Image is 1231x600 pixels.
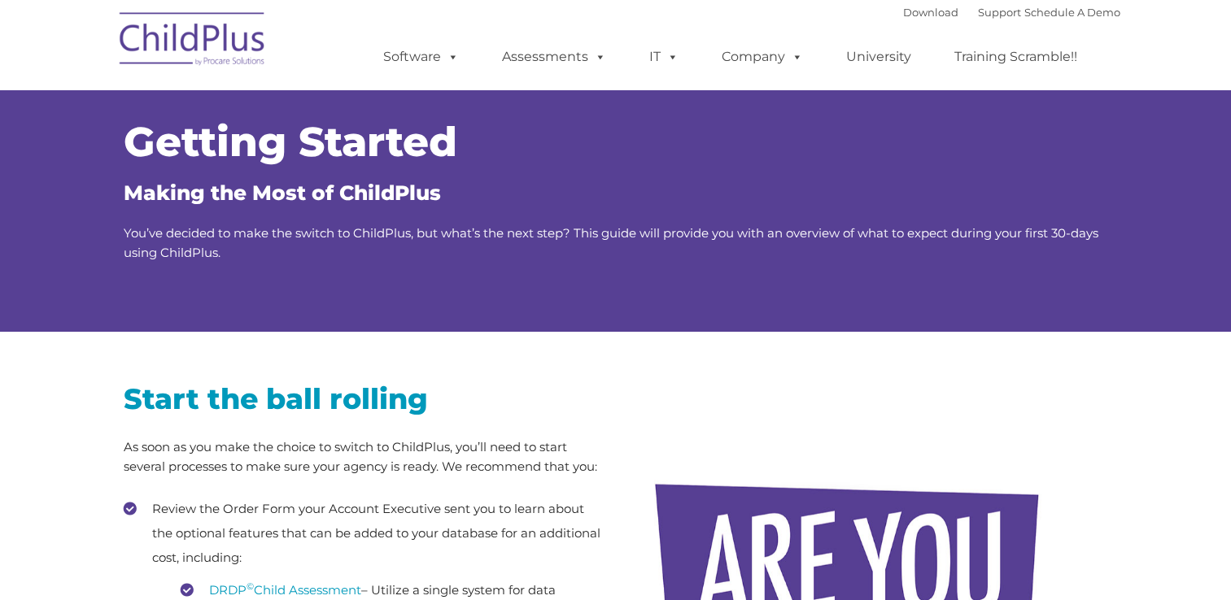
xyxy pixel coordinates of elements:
[124,380,604,417] h2: Start the ball rolling
[903,6,1120,19] font: |
[209,582,361,598] a: DRDP©Child Assessment
[247,580,254,592] sup: ©
[1024,6,1120,19] a: Schedule A Demo
[705,41,819,73] a: Company
[124,180,441,205] span: Making the Most of ChildPlus
[938,41,1093,73] a: Training Scramble!!
[633,41,695,73] a: IT
[978,6,1021,19] a: Support
[486,41,622,73] a: Assessments
[367,41,475,73] a: Software
[111,1,274,82] img: ChildPlus by Procare Solutions
[830,41,928,73] a: University
[124,225,1098,260] span: You’ve decided to make the switch to ChildPlus, but what’s the next step? This guide will provide...
[124,437,604,476] p: As soon as you make the choice to switch to ChildPlus, you’ll need to start several processes to ...
[124,117,457,167] span: Getting Started
[903,6,958,19] a: Download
